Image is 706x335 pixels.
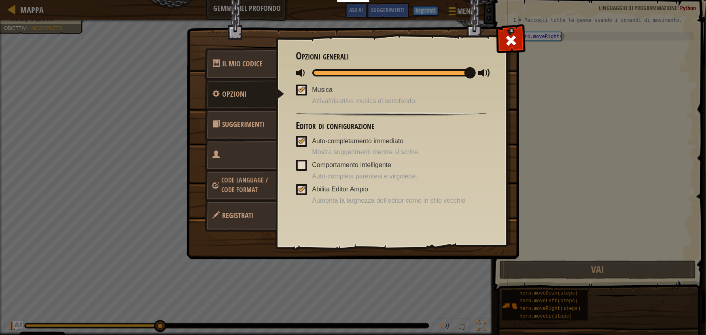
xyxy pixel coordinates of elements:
[296,51,487,61] h3: Opzioni generali
[205,78,284,110] a: Opzioni
[223,89,247,99] span: Configura
[296,120,487,131] h3: Editor di configurazione
[296,112,487,117] img: hr.png
[312,161,392,168] span: Comportamento intelligente
[312,196,487,206] span: Aumenta la larghezza dell'editor come in stile vecchio
[312,172,487,181] span: Auto-completa parentesi e virgolette.
[312,86,333,93] span: Musica
[223,210,254,221] span: Salva i tuoi progressi.
[312,97,487,106] span: Attiva/disattiva musica di sottofondo.
[205,48,277,80] a: Il Mio Codice
[223,59,263,69] span: Azioni Rapide del Codice
[223,119,265,129] span: Suggerimenti
[312,148,487,157] span: Mostra suggerimenti mentre si scrive.
[222,176,268,194] span: Scegli eroe, lingua
[312,138,404,144] span: Auto-completamento immediato
[312,186,369,193] span: Abilita Editor Ampio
